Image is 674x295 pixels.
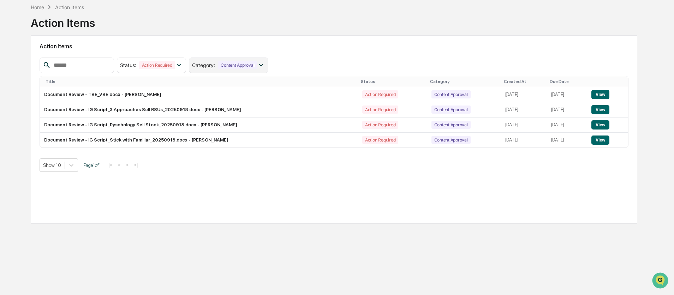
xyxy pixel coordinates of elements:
td: [DATE] [547,102,587,118]
div: Home [31,4,44,10]
td: [DATE] [547,87,587,102]
div: Content Approval [431,106,471,114]
button: > [124,162,131,168]
span: Page 1 of 1 [83,162,101,168]
span: Preclearance [14,89,46,96]
div: Action Required [362,106,398,114]
button: >| [132,162,140,168]
div: Action Required [139,61,175,69]
div: Action Items [31,11,95,29]
div: Title [46,79,355,84]
p: How can we help? [7,15,129,26]
div: Action Required [362,90,398,98]
div: 🖐️ [7,90,13,95]
td: [DATE] [547,118,587,133]
div: 🔎 [7,103,13,109]
div: Action Required [362,136,398,144]
a: View [591,137,609,143]
div: Content Approval [431,136,471,144]
td: [DATE] [501,102,547,118]
td: [DATE] [501,87,547,102]
td: Document Review - TBE_VBE.docx - [PERSON_NAME] [40,87,358,102]
span: Pylon [70,120,85,125]
span: Status : [120,62,136,68]
button: View [591,136,609,145]
a: 🖐️Preclearance [4,86,48,99]
div: Status [361,79,424,84]
div: Created At [504,79,544,84]
div: Action Items [55,4,84,10]
div: Due Date [550,79,585,84]
td: [DATE] [547,133,587,147]
button: |< [106,162,114,168]
button: View [591,90,609,99]
span: Category : [192,62,215,68]
a: View [591,107,609,112]
td: Document Review - IG Script_Stick with Familiar_20250918.docx - [PERSON_NAME] [40,133,358,147]
td: [DATE] [501,118,547,133]
img: 1746055101610-c473b297-6a78-478c-a979-82029cc54cd1 [7,54,20,67]
div: Content Approval [218,61,257,69]
div: Content Approval [431,121,471,129]
button: View [591,120,609,130]
a: View [591,122,609,127]
td: Document Review - IG Script_Pyschology Sell Stock_20250918.docx - [PERSON_NAME] [40,118,358,133]
button: Start new chat [120,56,129,65]
div: 🗄️ [51,90,57,95]
td: [DATE] [501,133,547,147]
button: < [116,162,123,168]
a: View [591,92,609,97]
span: Data Lookup [14,102,44,109]
button: View [591,105,609,114]
span: Attestations [58,89,88,96]
div: Action Required [362,121,398,129]
td: Document Review - IG Script_3 Approaches Sell RSUs_20250918.docx - [PERSON_NAME] [40,102,358,118]
div: Content Approval [431,90,471,98]
a: 🗄️Attestations [48,86,90,99]
div: Category [430,79,498,84]
a: 🔎Data Lookup [4,100,47,112]
div: We're available if you need us! [24,61,89,67]
div: Start new chat [24,54,116,61]
h2: Action Items [40,43,628,50]
a: Powered byPylon [50,119,85,125]
iframe: Open customer support [651,272,670,291]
